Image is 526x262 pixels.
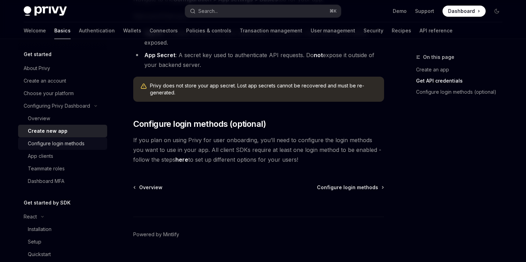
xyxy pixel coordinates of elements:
a: Demo [393,8,407,15]
a: Configure login methods [317,184,383,191]
div: Search... [198,7,218,15]
a: Setup [18,236,107,248]
a: Create an app [416,64,508,75]
span: Dashboard [448,8,475,15]
span: Configure login methods [317,184,378,191]
a: Teammate roles [18,162,107,175]
a: Quickstart [18,248,107,261]
a: Configure login methods (optional) [416,86,508,98]
span: Privy does not store your app secret. Lost app secrets cannot be recovered and must be re-generated. [150,82,377,96]
a: Support [415,8,434,15]
div: Choose your platform [24,89,74,98]
a: Authentication [79,22,115,39]
a: Choose your platform [18,87,107,100]
li: : A secret key used to authenticate API requests. Do expose it outside of your backend server. [133,50,384,70]
span: On this page [423,53,454,61]
a: API reference [420,22,453,39]
a: Get API credentials [416,75,508,86]
span: ⌘ K [329,8,337,14]
div: Configure login methods [28,139,85,148]
span: Configure login methods (optional) [133,118,266,130]
a: Welcome [24,22,46,39]
div: Configuring Privy Dashboard [24,102,90,110]
a: User management [311,22,355,39]
a: Create new app [18,125,107,137]
strong: not [314,52,323,59]
button: Search...⌘K [185,5,341,17]
a: About Privy [18,62,107,75]
a: Connectors [150,22,178,39]
a: Dashboard [443,6,486,17]
div: React [24,213,37,221]
span: Overview [139,184,162,191]
a: Create an account [18,75,107,87]
a: Configure login methods [18,137,107,150]
a: Policies & controls [186,22,231,39]
a: Overview [18,112,107,125]
a: Overview [134,184,162,191]
div: Create an account [24,77,66,85]
h5: Get started by SDK [24,199,71,207]
strong: App Secret [144,52,175,59]
svg: Warning [140,83,147,90]
a: Wallets [123,22,141,39]
a: here [175,156,188,163]
a: Powered by Mintlify [133,231,179,238]
button: Toggle dark mode [491,6,502,17]
a: Security [364,22,383,39]
a: Transaction management [240,22,302,39]
div: Setup [28,238,41,246]
div: About Privy [24,64,50,72]
div: Quickstart [28,250,51,259]
a: Dashboard MFA [18,175,107,187]
a: Installation [18,223,107,236]
span: If you plan on using Privy for user onboarding, you’ll need to configure the login methods you wa... [133,135,384,164]
div: Teammate roles [28,164,65,173]
a: Recipes [392,22,411,39]
div: Installation [28,225,51,233]
div: Overview [28,114,50,123]
div: Create new app [28,127,67,135]
div: Dashboard MFA [28,177,64,185]
img: dark logo [24,6,67,16]
div: App clients [28,152,53,160]
a: App clients [18,150,107,162]
h5: Get started [24,50,51,59]
a: Basics [54,22,71,39]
